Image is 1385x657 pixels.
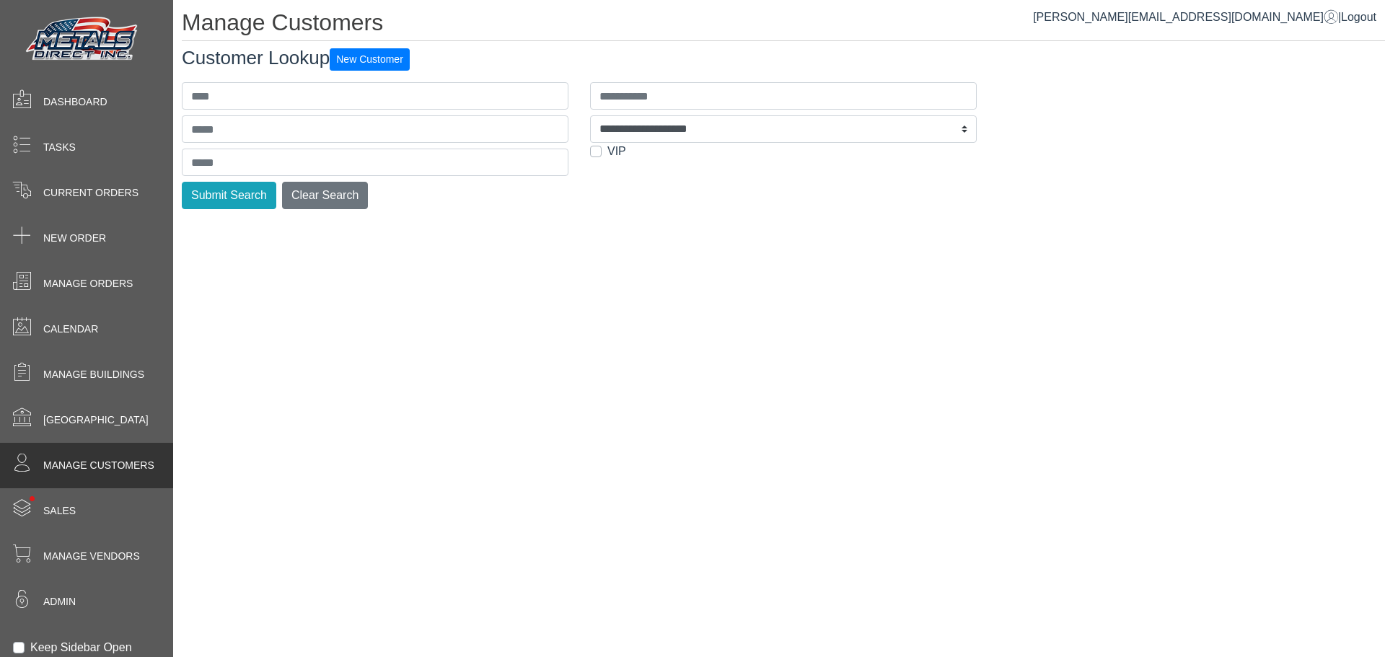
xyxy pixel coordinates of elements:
h1: Manage Customers [182,9,1385,41]
button: Submit Search [182,182,276,209]
span: Admin [43,594,76,609]
span: Manage Customers [43,458,154,473]
h3: Customer Lookup [182,47,1385,71]
span: Logout [1341,11,1376,23]
span: Dashboard [43,94,107,110]
span: Manage Orders [43,276,133,291]
button: New Customer [330,48,410,71]
div: | [1033,9,1376,26]
span: [GEOGRAPHIC_DATA] [43,413,149,428]
span: Calendar [43,322,98,337]
a: New Customer [330,47,410,69]
span: Current Orders [43,185,138,200]
span: New Order [43,231,106,246]
button: Clear Search [282,182,368,209]
a: [PERSON_NAME][EMAIL_ADDRESS][DOMAIN_NAME] [1033,11,1338,23]
label: VIP [607,143,626,160]
span: Manage Buildings [43,367,144,382]
span: Tasks [43,140,76,155]
span: Sales [43,503,76,519]
img: Metals Direct Inc Logo [22,13,144,66]
span: Manage Vendors [43,549,140,564]
span: • [14,475,50,522]
label: Keep Sidebar Open [30,639,132,656]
